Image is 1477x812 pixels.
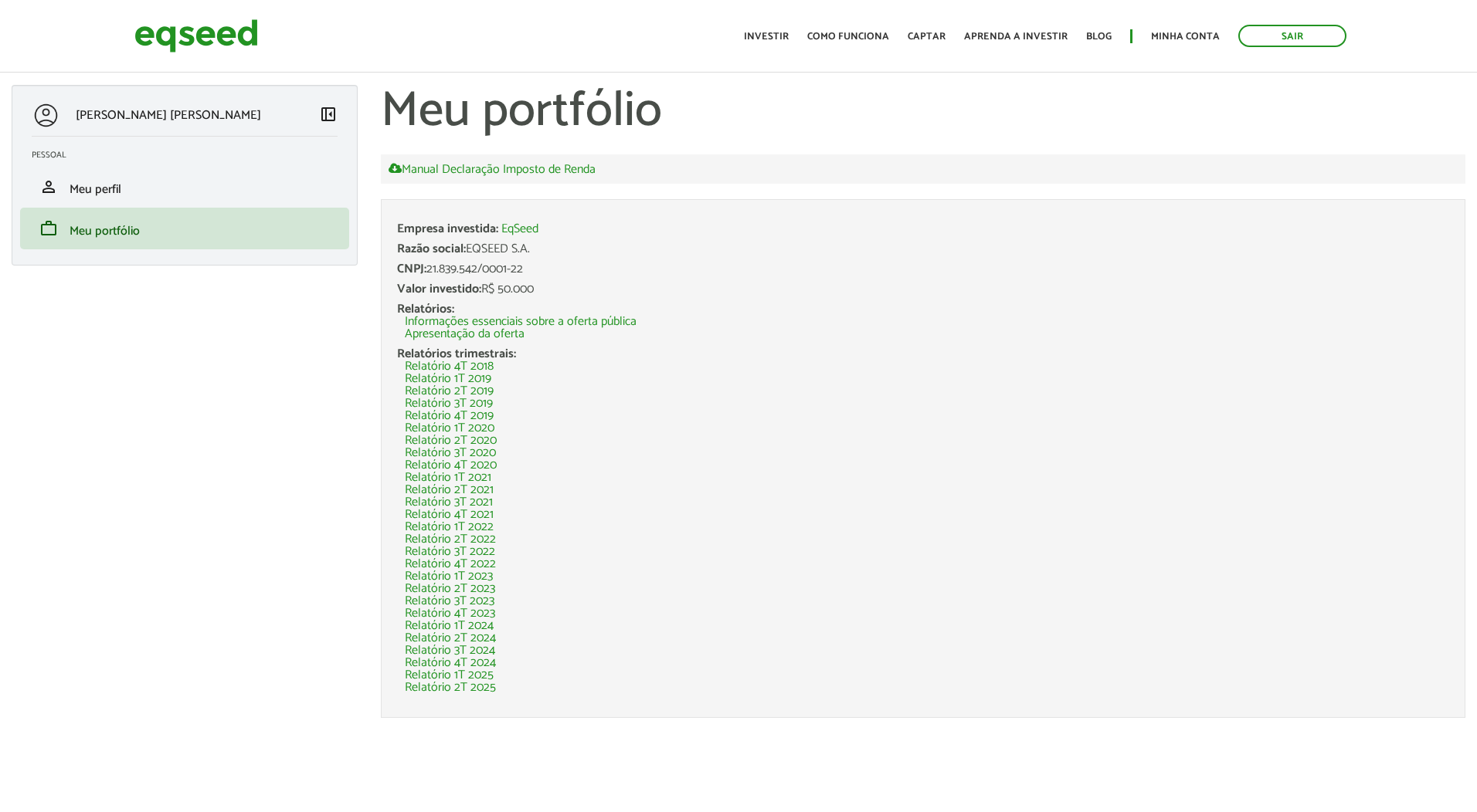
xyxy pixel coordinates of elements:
[405,459,497,472] a: Relatório 4T 2020
[405,607,495,620] a: Relatório 4T 2023
[32,178,338,196] a: personMeu perfil
[405,682,496,694] a: Relatório 2T 2025
[39,178,58,196] span: person
[405,645,495,657] a: Relatório 3T 2024
[964,32,1068,42] a: Aprenda a investir
[381,85,1465,139] h1: Meu portfólio
[807,32,889,42] a: Como funciona
[405,657,496,669] a: Relatório 4T 2024
[134,15,258,56] img: EqSeed
[1238,25,1346,47] a: Sair
[70,179,121,200] span: Meu perfil
[32,151,349,160] h2: Pessoal
[397,299,454,320] span: Relatórios:
[405,595,494,607] a: Relatório 3T 2023
[32,219,338,238] a: workMeu portfólio
[405,360,494,373] a: Relatório 4T 2018
[319,105,338,127] a: Colapsar menu
[744,32,789,42] a: Investir
[405,410,494,422] a: Relatório 4T 2019
[397,343,516,364] span: Relatórios trimestrais:
[405,385,494,398] a: Relatório 2T 2019
[1086,32,1112,42] a: Blog
[405,316,637,328] a: Informações essenciais sobre a oferta pública
[405,558,496,570] a: Relatório 4T 2022
[20,166,349,208] li: Meu perfil
[405,533,496,546] a: Relatório 2T 2022
[76,108,261,123] p: [PERSON_NAME] [PERSON_NAME]
[397,243,1449,255] div: EQSEED S.A.
[397,279,481,299] span: Valor investido:
[405,435,497,447] a: Relatório 2T 2020
[405,521,494,533] a: Relatório 1T 2022
[405,373,491,385] a: Relatório 1T 2019
[389,162,596,176] a: Manual Declaração Imposto de Renda
[397,239,466,259] span: Razão social:
[397,259,426,279] span: CNPJ:
[405,570,493,583] a: Relatório 1T 2023
[405,484,494,496] a: Relatório 2T 2021
[20,208,349,249] li: Meu portfólio
[319,105,338,123] span: left_panel_close
[405,328,525,340] a: Apresentação da oferta
[405,472,491,484] a: Relatório 1T 2021
[405,620,494,632] a: Relatório 1T 2024
[405,422,494,435] a: Relatório 1T 2020
[397,218,498,239] span: Empresa investida:
[405,546,495,558] a: Relatório 3T 2022
[405,447,496,459] a: Relatório 3T 2020
[1151,32,1220,42] a: Minha conta
[397,283,1449,296] div: R$ 50.000
[397,263,1449,276] div: 21.839.542/0001-22
[405,583,495,595] a: Relatório 2T 2023
[405,496,493,509] a: Relatório 3T 2021
[405,509,494,521] a: Relatório 4T 2021
[70,221,140,242] span: Meu portfólio
[39,219,58,238] span: work
[405,669,494,682] a: Relatório 1T 2025
[908,32,946,42] a: Captar
[405,398,493,410] a: Relatório 3T 2019
[405,632,496,645] a: Relatório 2T 2024
[501,223,538,235] a: EqSeed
